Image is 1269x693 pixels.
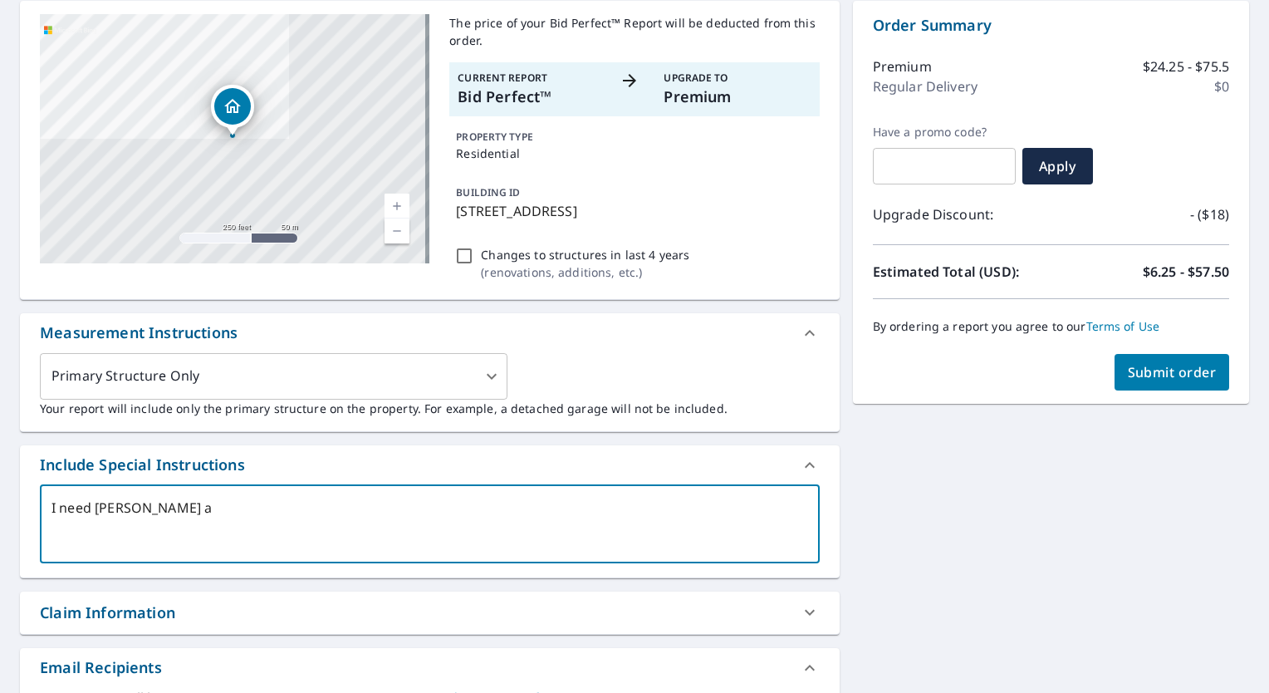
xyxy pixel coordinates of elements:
[1190,204,1229,224] p: - ($18)
[40,400,820,417] p: Your report will include only the primary structure on the property. For example, a detached gara...
[456,185,520,199] p: BUILDING ID
[449,14,819,49] p: The price of your Bid Perfect™ Report will be deducted from this order.
[458,86,605,108] p: Bid Perfect™
[1022,148,1093,184] button: Apply
[873,76,977,96] p: Regular Delivery
[456,145,812,162] p: Residential
[51,500,808,548] textarea: I need [PERSON_NAME]
[1036,157,1080,175] span: Apply
[385,194,409,219] a: Current Level 17, Zoom In
[20,445,840,485] div: Include Special Instructions
[873,14,1229,37] p: Order Summary
[458,71,605,86] p: Current Report
[40,656,162,679] div: Email Recipients
[40,454,245,476] div: Include Special Instructions
[456,201,812,221] p: [STREET_ADDRESS]
[873,57,932,76] p: Premium
[20,592,840,634] div: Claim Information
[1128,363,1217,381] span: Submit order
[40,602,175,624] div: Claim Information
[873,125,1016,140] label: Have a promo code?
[211,85,254,136] div: Dropped pin, building 1, Residential property, 20 Yuma Trl Oak Ridge, NJ 07438
[481,263,689,281] p: ( renovations, additions, etc. )
[1143,262,1229,282] p: $6.25 - $57.50
[1086,318,1160,334] a: Terms of Use
[20,648,840,688] div: Email Recipients
[664,71,811,86] p: Upgrade To
[1214,76,1229,96] p: $0
[20,313,840,353] div: Measurement Instructions
[873,319,1229,334] p: By ordering a report you agree to our
[456,130,812,145] p: PROPERTY TYPE
[873,262,1051,282] p: Estimated Total (USD):
[1115,354,1230,391] button: Submit order
[385,219,409,243] a: Current Level 17, Zoom Out
[664,86,811,108] p: Premium
[481,246,689,263] p: Changes to structures in last 4 years
[873,204,1051,224] p: Upgrade Discount:
[1143,57,1229,76] p: $24.25 - $75.5
[40,353,507,400] div: Primary Structure Only
[40,322,238,344] div: Measurement Instructions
